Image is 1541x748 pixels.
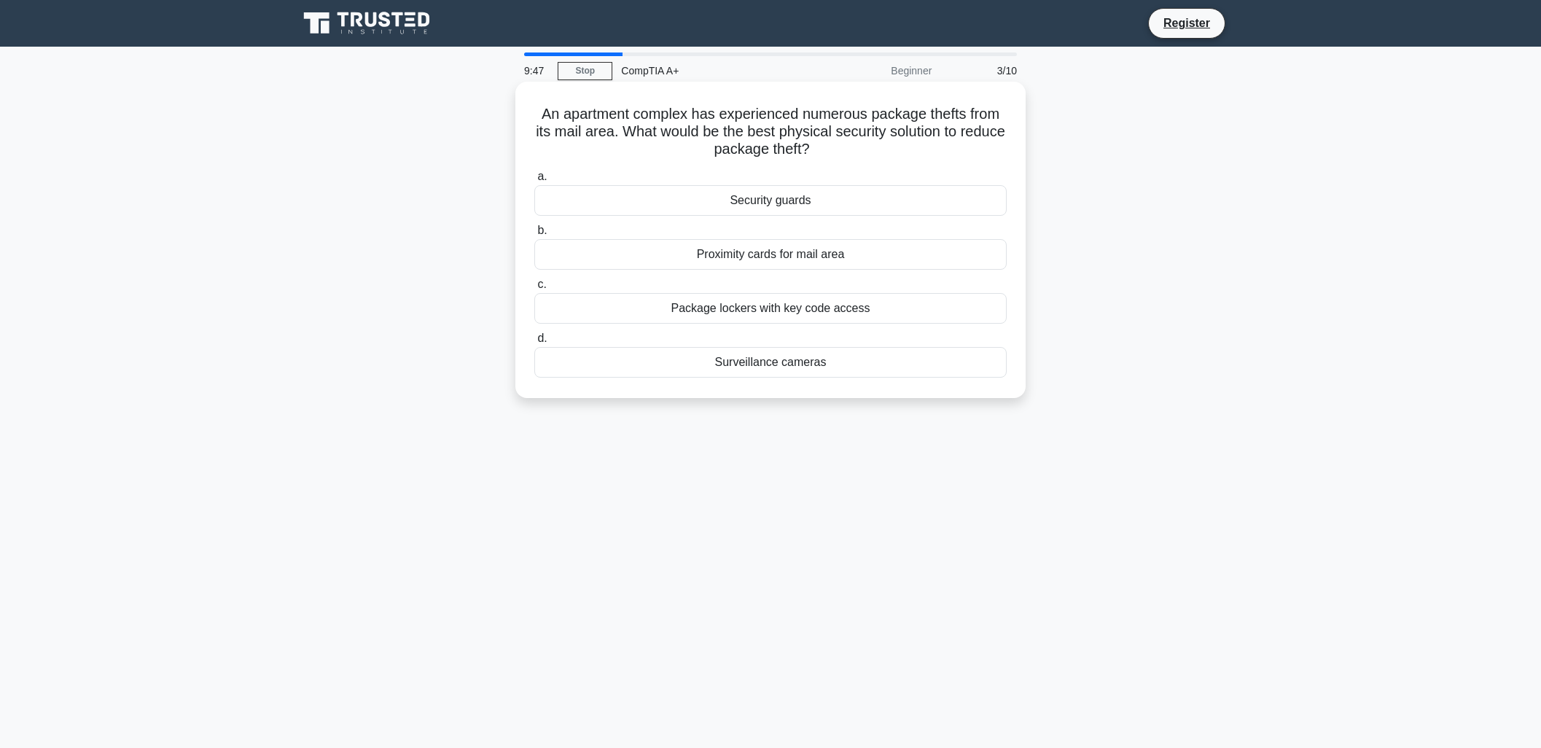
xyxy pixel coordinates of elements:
[537,170,547,182] span: a.
[534,347,1007,378] div: Surveillance cameras
[813,56,940,85] div: Beginner
[533,105,1008,159] h5: An apartment complex has experienced numerous package thefts from its mail area. What would be th...
[534,239,1007,270] div: Proximity cards for mail area
[515,56,558,85] div: 9:47
[612,56,813,85] div: CompTIA A+
[537,224,547,236] span: b.
[537,278,546,290] span: c.
[940,56,1026,85] div: 3/10
[1155,14,1219,32] a: Register
[537,332,547,344] span: d.
[558,62,612,80] a: Stop
[534,185,1007,216] div: Security guards
[534,293,1007,324] div: Package lockers with key code access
